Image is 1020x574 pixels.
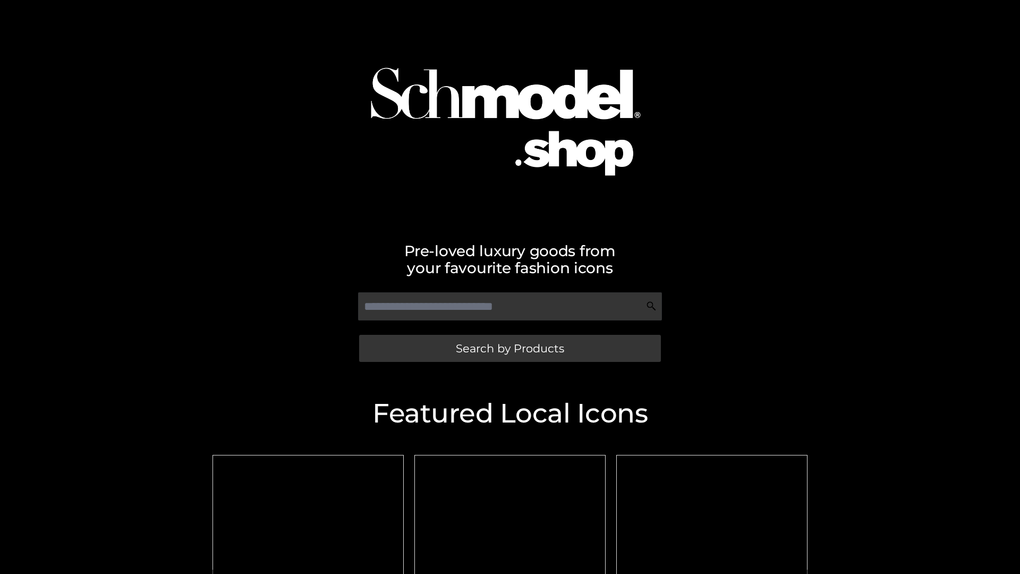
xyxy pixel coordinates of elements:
a: Search by Products [359,335,661,362]
span: Search by Products [456,343,564,354]
img: Search Icon [646,301,657,311]
h2: Pre-loved luxury goods from your favourite fashion icons [207,242,813,276]
h2: Featured Local Icons​ [207,400,813,427]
